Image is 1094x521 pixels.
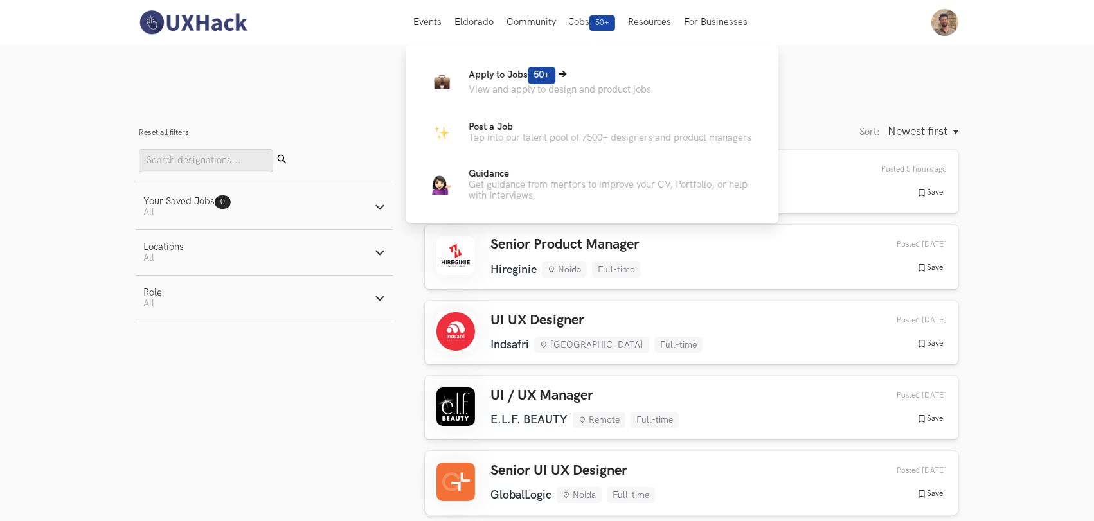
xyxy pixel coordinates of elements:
[866,466,947,475] div: 21st Sep
[220,197,225,207] span: 0
[913,488,947,500] button: Save
[143,252,154,263] span: All
[139,149,273,172] input: Search
[469,168,509,179] span: Guidance
[557,487,602,503] li: Noida
[143,242,184,252] div: Locations
[469,121,513,132] span: Post a Job
[490,338,529,351] li: Indsafri
[136,276,393,321] button: RoleAll
[866,240,947,249] div: 22nd Sep
[469,69,555,80] span: Apply to Jobs
[573,412,625,428] li: Remote
[425,451,958,515] a: Senior UI UX Designer GlobalLogic Noida Full-time Posted [DATE] Save
[913,338,947,349] button: Save
[913,413,947,425] button: Save
[434,73,450,89] img: Briefcase
[432,175,451,195] img: Guidance
[136,230,393,275] button: LocationsAll
[425,301,958,364] a: UI UX Designer Indsafri [GEOGRAPHIC_DATA] Full-time Posted [DATE] Save
[490,488,551,502] li: GlobalLogic
[425,376,958,439] a: UI / UX Manager E.L.F. BEAUTY Remote Full-time Posted [DATE] Save
[490,387,679,404] h3: UI / UX Manager
[913,187,947,199] button: Save
[143,287,162,298] div: Role
[469,84,651,95] p: View and apply to design and product jobs
[136,184,393,229] button: Your Saved Jobs0 All
[300,57,794,93] ul: Tabs Interface
[490,463,655,479] h3: Senior UI UX Designer
[631,412,679,428] li: Full-time
[490,236,640,253] h3: Senior Product Manager
[654,337,703,353] li: Full-time
[913,262,947,274] button: Save
[143,298,154,309] span: All
[592,261,640,278] li: Full-time
[534,337,649,353] li: [GEOGRAPHIC_DATA]
[136,9,250,36] img: UXHack-logo.png
[143,196,231,207] div: Your Saved Jobs
[143,207,154,218] span: All
[528,67,555,84] span: 50+
[426,66,758,96] a: BriefcaseApply to Jobs50+View and apply to design and product jobs
[589,15,615,31] span: 50+
[425,225,958,288] a: Senior Product Manager Hireginie Noida Full-time Posted [DATE] Save
[888,125,958,138] button: Newest first, Sort:
[607,487,655,503] li: Full-time
[859,127,880,137] label: Sort:
[931,9,958,36] img: Your profile pic
[490,312,703,329] h3: UI UX Designer
[866,315,947,325] div: 22nd Sep
[490,413,568,427] li: E.L.F. BEAUTY
[490,263,537,276] li: Hireginie
[434,125,450,141] img: Parking
[469,132,751,143] p: Tap into our talent pool of 7500+ designers and product managers
[426,168,758,201] a: GuidanceGuidanceGet guidance from mentors to improve your CV, Portfolio, or help with Interviews
[888,125,947,138] span: Newest first
[866,164,947,174] div: 23rd Sep
[469,179,758,201] p: Get guidance from mentors to improve your CV, Portfolio, or help with Interviews
[542,261,587,278] li: Noida
[139,128,189,137] button: Reset all filters
[866,391,947,400] div: 21st Sep
[426,117,758,148] a: ParkingPost a JobTap into our talent pool of 7500+ designers and product managers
